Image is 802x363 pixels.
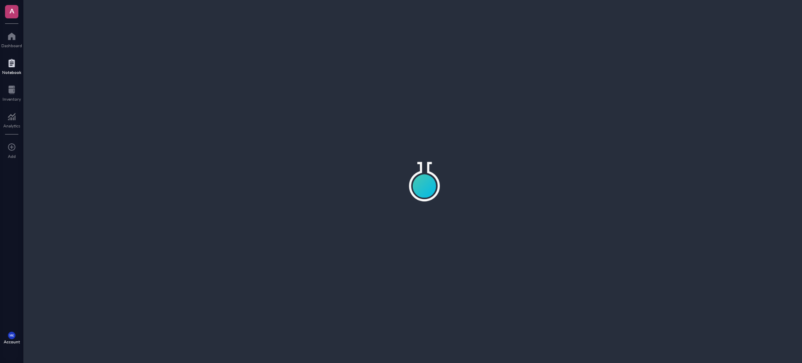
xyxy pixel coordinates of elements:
a: Dashboard [1,30,22,48]
a: Notebook [2,56,21,75]
span: A [10,5,14,16]
div: Inventory [3,96,21,102]
div: Analytics [3,123,20,128]
div: Account [4,339,20,344]
div: Dashboard [1,43,22,48]
span: MK [10,334,14,337]
a: Analytics [3,110,20,128]
a: Inventory [3,83,21,102]
div: Notebook [2,70,21,75]
div: Add [8,154,16,159]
